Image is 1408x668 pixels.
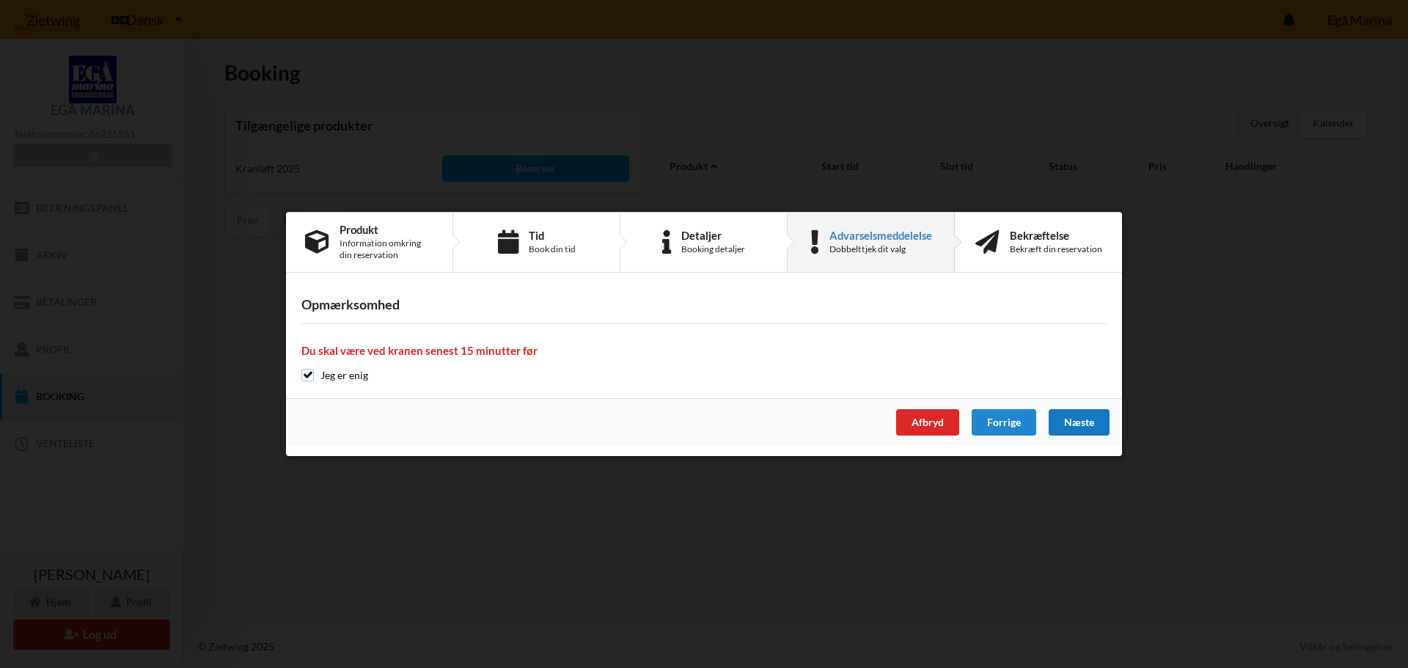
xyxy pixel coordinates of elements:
[340,224,433,235] div: Produkt
[301,296,1107,313] h3: Opmærksomhed
[340,238,433,261] div: Information omkring din reservation
[301,369,368,381] label: Jeg er enig
[972,409,1036,436] div: Forrige
[1010,230,1102,241] div: Bekræftelse
[529,243,576,255] div: Book din tid
[1049,409,1110,436] div: Næste
[829,243,932,255] div: Dobbelttjek dit valg
[829,230,932,241] div: Advarselsmeddelelse
[681,243,745,255] div: Booking detaljer
[529,230,576,241] div: Tid
[896,409,959,436] div: Afbryd
[301,344,1107,358] h4: Du skal være ved kranen senest 15 minutter før
[1010,243,1102,255] div: Bekræft din reservation
[681,230,745,241] div: Detaljer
